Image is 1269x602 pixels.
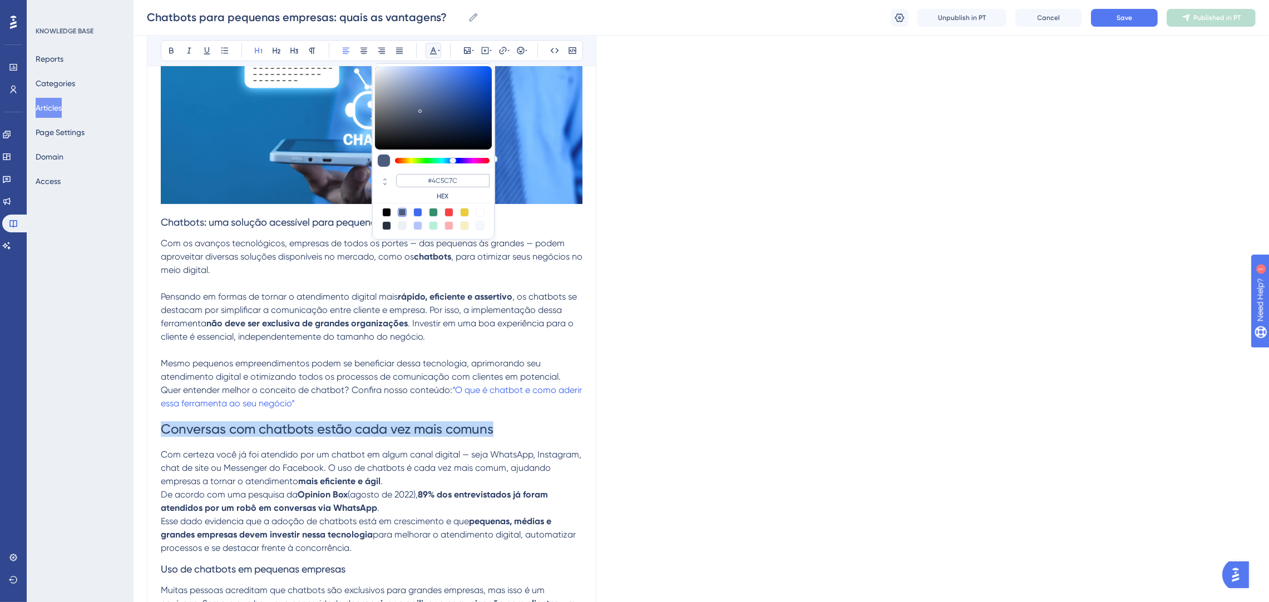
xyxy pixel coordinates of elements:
span: . Investir em uma boa experiência para o cliente é essencial, independentemente do tamanho do neg... [161,318,576,342]
iframe: UserGuiding AI Assistant Launcher [1222,558,1256,591]
div: 1 [77,6,81,14]
strong: chatbots [414,251,451,262]
button: Page Settings [36,122,85,142]
strong: 89% dos entrevistados já foram atendidos por um robô em conversas via WhatsApp [161,489,550,513]
span: . [381,476,383,486]
span: Pensando em formas de tornar o atendimento digital mais [161,291,398,302]
input: Article Name [147,9,463,25]
strong: mais eficiente e ágil [298,476,381,486]
button: Access [36,171,61,191]
button: Save [1091,9,1158,27]
div: KNOWLEDGE BASE [36,27,93,36]
span: Esse dado evidencia que a adoção de chatbots está em crescimento e que [161,516,469,526]
button: Published in PT [1167,9,1256,27]
span: Mesmo pequenos empreendimentos podem se beneficiar dessa tecnologia, aprimorando seu atendimento ... [161,358,561,382]
button: Articles [36,98,62,118]
strong: rápido, eficiente e assertivo [398,291,512,302]
span: Com os avanços tecnológicos, empresas de todos os portes — das pequenas às grandes — podem aprove... [161,238,567,262]
strong: pequenas, médias e grandes empresas devem investir nessa tecnologia [161,516,554,540]
span: Need Help? [26,3,70,16]
button: Unpublish in PT [917,9,1006,27]
span: , os chatbots se destacam por simplificar a comunicação entre cliente e empresa. Por isso, a impl... [161,291,579,329]
span: Uso de chatbots em pequenas empresas [161,563,345,575]
span: Save [1117,13,1132,22]
label: HEX [396,192,490,201]
button: Cancel [1015,9,1082,27]
span: Unpublish in PT [938,13,986,22]
span: Cancel [1038,13,1060,22]
a: “O que é chatbot e como aderir essa ferramenta ao seu negócio” [161,385,584,409]
span: (agosto de 2022), [348,489,418,500]
button: Categories [36,73,75,93]
span: Chatbots: uma solução acessível para pequenas empresas [161,216,427,228]
span: Quer entender melhor o conceito de chatbot? Confira nosso conteúdo: [161,385,452,395]
strong: não deve ser exclusiva de grandes organizações [206,318,408,329]
span: De acordo com uma pesquisa da [161,489,298,500]
strong: Opinion Box [298,489,348,500]
button: Reports [36,49,63,69]
span: para melhorar o atendimento digital, automatizar processos e se destacar frente à concorrência. [161,529,578,553]
span: Conversas com chatbots estão cada vez mais comuns [161,421,493,437]
span: Published in PT [1194,13,1241,22]
span: . [377,503,379,513]
button: Domain [36,147,63,167]
span: Com certeza você já foi atendido por um chatbot em algum canal digital — seja WhatsApp, Instagram... [161,449,584,486]
span: , para otimizar seus negócios no meio digital. [161,251,585,275]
